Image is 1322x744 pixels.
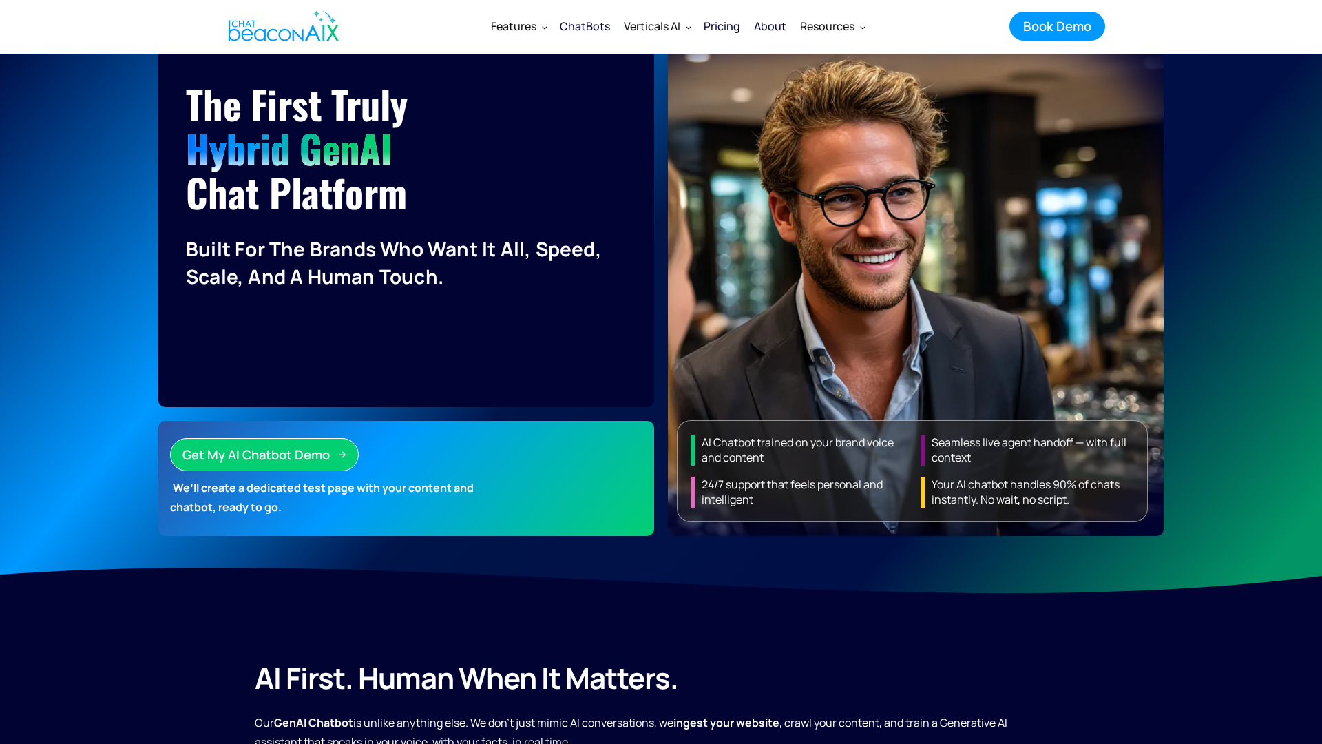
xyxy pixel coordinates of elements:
[686,24,691,30] img: Dropdown
[170,438,359,471] a: Get My AI Chatbot Demo
[754,17,786,36] div: About
[617,10,697,43] div: Verticals AI
[697,8,747,44] a: Pricing
[484,10,553,43] div: Features
[274,715,353,730] strong: GenAI Chatbot
[691,435,910,466] div: AI Chatbot trained on your brand voice and content
[217,2,346,50] a: home
[793,10,871,43] div: Resources
[691,477,910,508] div: 24/7 support that feels personal and intelligent
[553,8,617,44] a: ChatBots
[182,446,330,464] div: Get My AI Chatbot Demo
[338,451,346,459] img: Arrow
[673,715,779,730] strong: ingest your website
[170,478,474,517] strong: We’ll create a dedicated test page with your content and chatbot, ready to go.
[186,119,392,176] span: Hybrid GenAI
[921,435,1140,466] div: Seamless live agent handoff — with full context
[542,24,547,30] img: Dropdown
[704,17,740,36] div: Pricing
[255,658,678,698] strong: AI First. Human When It Matters.
[860,24,865,30] img: Dropdown
[1009,12,1105,41] a: Book Demo
[186,236,602,289] strong: Built for the brands who want it all, speed, scale, and a human touch.
[624,17,680,36] div: Verticals AI
[491,17,536,36] div: Features
[921,477,1140,508] div: Your AI chatbot handles 90% of chats instantly. No wait, no script.
[747,8,793,44] a: About
[800,17,854,36] div: Resources
[186,82,644,214] h1: The First Truly Chat Platform
[560,17,610,36] div: ChatBots
[1023,17,1091,35] div: Book Demo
